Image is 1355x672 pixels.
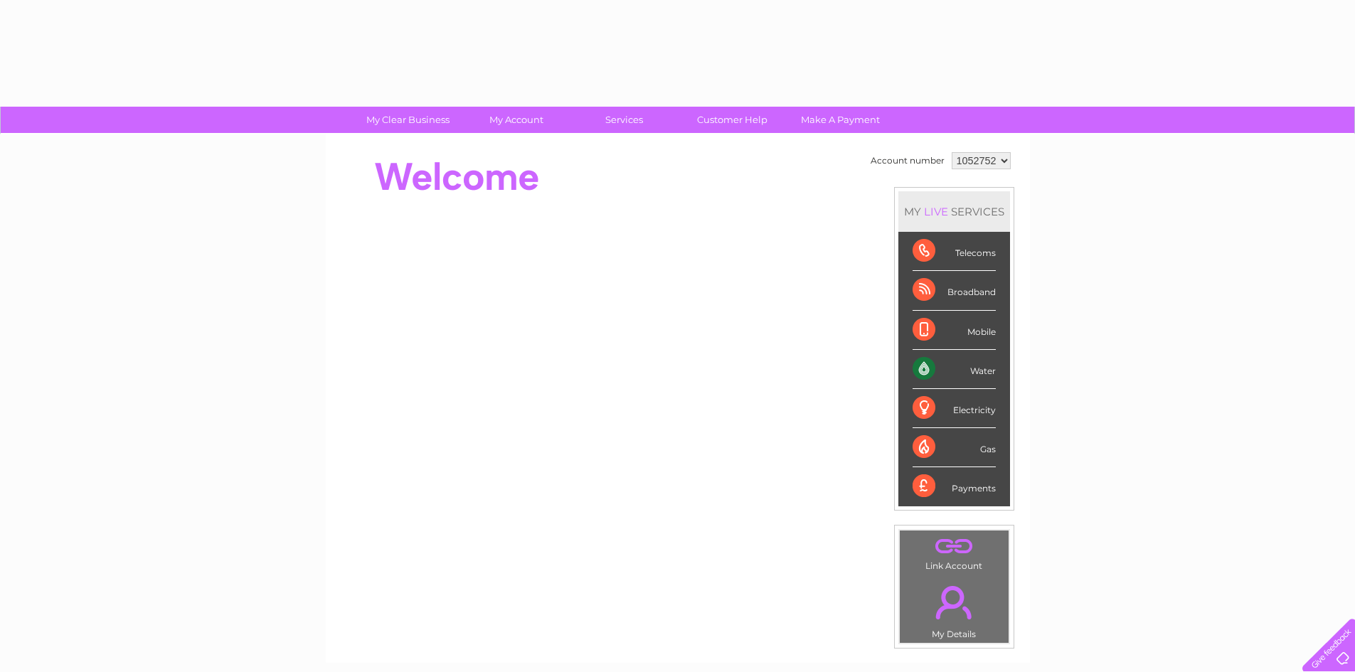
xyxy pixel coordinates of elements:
[913,311,996,350] div: Mobile
[921,205,951,218] div: LIVE
[898,191,1010,232] div: MY SERVICES
[674,107,791,133] a: Customer Help
[349,107,467,133] a: My Clear Business
[913,232,996,271] div: Telecoms
[903,534,1005,559] a: .
[903,577,1005,627] a: .
[457,107,575,133] a: My Account
[899,530,1009,575] td: Link Account
[913,350,996,389] div: Water
[913,271,996,310] div: Broadband
[899,574,1009,644] td: My Details
[913,428,996,467] div: Gas
[565,107,683,133] a: Services
[913,389,996,428] div: Electricity
[782,107,899,133] a: Make A Payment
[867,149,948,173] td: Account number
[913,467,996,506] div: Payments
